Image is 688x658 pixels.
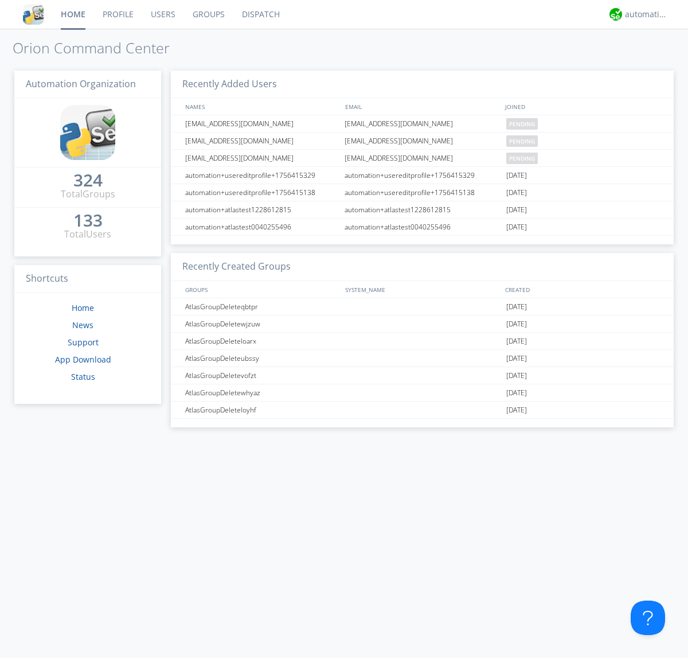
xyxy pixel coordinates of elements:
div: automation+atlastest1228612815 [342,201,503,218]
a: Home [72,302,94,313]
a: News [72,320,93,330]
img: d2d01cd9b4174d08988066c6d424eccd [609,8,622,21]
div: AtlasGroupDeleteloyhf [182,402,341,418]
div: CREATED [502,281,663,298]
div: [EMAIL_ADDRESS][DOMAIN_NAME] [182,133,341,149]
div: Total Users [64,228,111,241]
div: [EMAIL_ADDRESS][DOMAIN_NAME] [342,115,503,132]
a: AtlasGroupDeletewjzuw[DATE] [171,316,674,333]
img: cddb5a64eb264b2086981ab96f4c1ba7 [23,4,44,25]
a: App Download [55,354,111,365]
a: AtlasGroupDeletewhyaz[DATE] [171,384,674,402]
div: [EMAIL_ADDRESS][DOMAIN_NAME] [182,115,341,132]
span: [DATE] [506,384,527,402]
span: Automation Organization [26,77,136,90]
a: automation+usereditprofile+1756415329automation+usereditprofile+1756415329[DATE] [171,167,674,184]
a: AtlasGroupDeletevofzt[DATE] [171,367,674,384]
span: [DATE] [506,333,527,350]
a: 324 [73,174,103,188]
div: SYSTEM_NAME [342,281,502,298]
div: automation+usereditprofile+1756415138 [342,184,503,201]
div: AtlasGroupDeleteloarx [182,333,341,349]
a: AtlasGroupDeleteqbtpr[DATE] [171,298,674,316]
a: Support [68,337,99,348]
div: NAMES [182,98,339,115]
a: [EMAIL_ADDRESS][DOMAIN_NAME][EMAIL_ADDRESS][DOMAIN_NAME]pending [171,150,674,167]
a: AtlasGroupDeleteubssy[DATE] [171,350,674,367]
span: [DATE] [506,184,527,201]
div: [EMAIL_ADDRESS][DOMAIN_NAME] [342,150,503,166]
div: automation+usereditprofile+1756415329 [182,167,341,184]
a: automation+atlastest1228612815automation+atlastest1228612815[DATE] [171,201,674,219]
div: automation+atlas [625,9,668,20]
div: automation+atlastest0040255496 [342,219,503,235]
img: cddb5a64eb264b2086981ab96f4c1ba7 [60,105,115,160]
a: [EMAIL_ADDRESS][DOMAIN_NAME][EMAIL_ADDRESS][DOMAIN_NAME]pending [171,115,674,133]
span: [DATE] [506,316,527,333]
h3: Shortcuts [14,265,161,293]
div: AtlasGroupDeletevofzt [182,367,341,384]
span: [DATE] [506,167,527,184]
div: GROUPS [182,281,339,298]
div: JOINED [502,98,663,115]
span: [DATE] [506,298,527,316]
div: automation+usereditprofile+1756415138 [182,184,341,201]
div: AtlasGroupDeleteqbtpr [182,298,341,315]
span: pending [506,135,538,147]
span: [DATE] [506,367,527,384]
span: [DATE] [506,219,527,236]
span: pending [506,153,538,164]
span: pending [506,118,538,130]
a: Status [71,371,95,382]
a: 133 [73,215,103,228]
div: Total Groups [61,188,115,201]
iframe: Toggle Customer Support [631,601,665,635]
span: [DATE] [506,402,527,419]
div: AtlasGroupDeletewjzuw [182,316,341,332]
a: [EMAIL_ADDRESS][DOMAIN_NAME][EMAIL_ADDRESS][DOMAIN_NAME]pending [171,133,674,150]
h3: Recently Added Users [171,71,674,99]
a: automation+atlastest0040255496automation+atlastest0040255496[DATE] [171,219,674,236]
div: [EMAIL_ADDRESS][DOMAIN_NAME] [182,150,341,166]
div: automation+usereditprofile+1756415329 [342,167,503,184]
a: automation+usereditprofile+1756415138automation+usereditprofile+1756415138[DATE] [171,184,674,201]
div: AtlasGroupDeleteubssy [182,350,341,367]
div: 133 [73,215,103,226]
span: [DATE] [506,350,527,367]
div: 324 [73,174,103,186]
a: AtlasGroupDeleteloyhf[DATE] [171,402,674,419]
div: EMAIL [342,98,502,115]
a: AtlasGroupDeleteloarx[DATE] [171,333,674,350]
span: [DATE] [506,201,527,219]
h3: Recently Created Groups [171,253,674,281]
div: AtlasGroupDeletewhyaz [182,384,341,401]
div: [EMAIL_ADDRESS][DOMAIN_NAME] [342,133,503,149]
div: automation+atlastest0040255496 [182,219,341,235]
div: automation+atlastest1228612815 [182,201,341,218]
